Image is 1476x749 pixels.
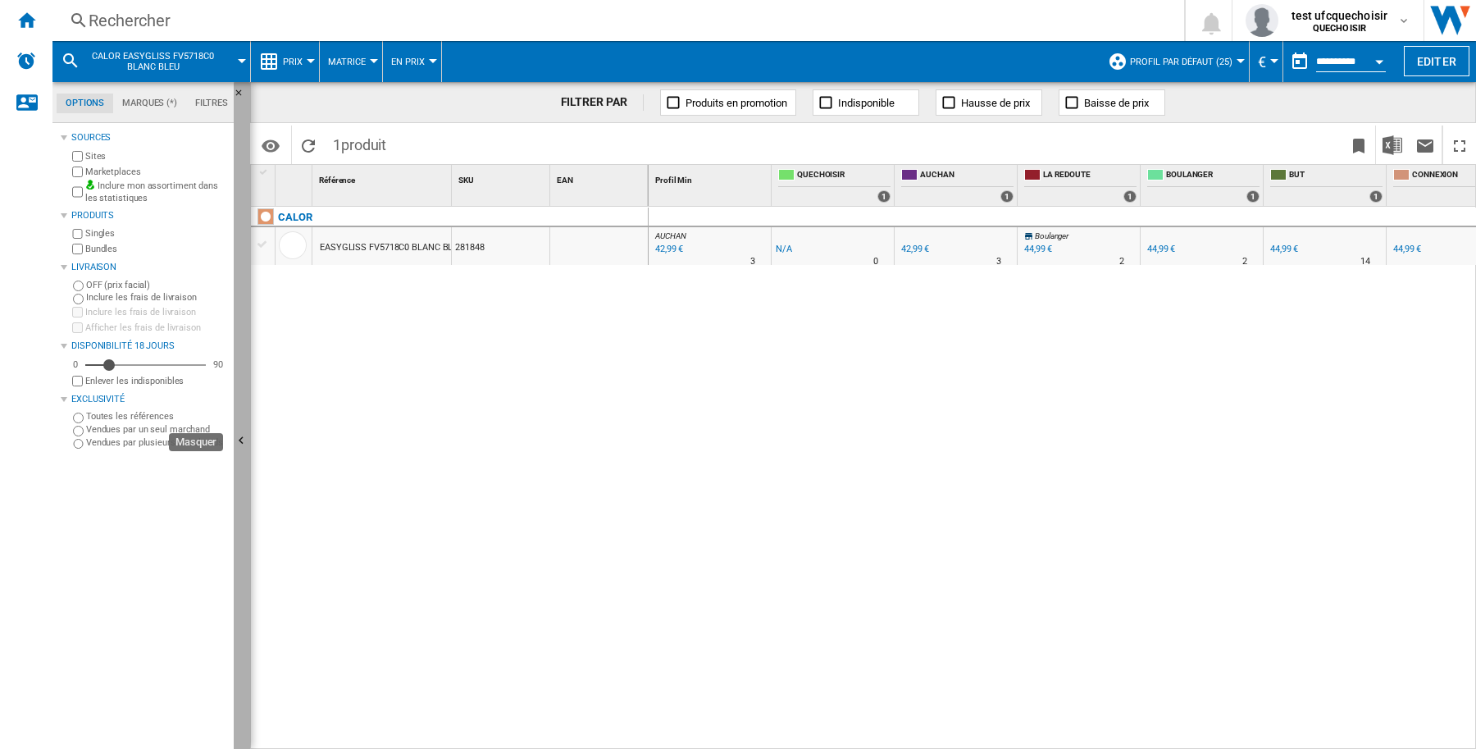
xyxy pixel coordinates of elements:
button: Créer un favoris [1342,126,1375,164]
div: 90 [209,359,227,371]
button: Masquer [234,82,253,112]
input: Afficher les frais de livraison [72,322,83,333]
div: CALOR EASYGLISS FV5718C0 BLANC BLEU [61,41,242,82]
div: 42,99 € [901,244,929,254]
input: Vendues par un seul marchand [73,426,84,436]
button: Baisse de prix [1059,89,1165,116]
button: Télécharger au format Excel [1376,126,1409,164]
label: Inclure les frais de livraison [85,306,227,318]
input: Inclure les frais de livraison [72,307,83,317]
label: Sites [85,150,227,162]
label: Afficher les frais de livraison [85,322,227,334]
input: Inclure mon assortiment dans les statistiques [72,182,83,203]
div: 44,99 € [1268,241,1298,258]
label: Inclure les frais de livraison [86,291,227,304]
span: Profil Min [655,176,692,185]
img: profile.jpg [1246,4,1278,37]
div: 281848 [452,227,549,265]
div: BOULANGER 1 offers sold by BOULANGER [1144,165,1263,206]
span: test ufcquechoisir [1291,7,1388,24]
button: Prix [283,41,311,82]
label: Vendues par un seul marchand [86,423,227,436]
div: N/A [776,241,792,258]
input: Marketplaces [72,167,83,177]
input: Sites [72,151,83,162]
span: LA REDOUTE [1043,169,1137,183]
md-slider: Disponibilité [85,357,206,373]
input: Inclure les frais de livraison [73,294,84,304]
div: 44,99 € [1147,244,1175,254]
div: Prix [259,41,311,82]
div: Délai de livraison : 2 jours [1242,253,1247,270]
md-tab-item: Options [57,94,113,113]
input: Afficher les frais de livraison [72,376,83,386]
label: Marketplaces [85,166,227,178]
button: Editer [1404,46,1469,76]
div: LA REDOUTE 1 offers sold by LA REDOUTE [1021,165,1140,206]
span: Baisse de prix [1084,97,1149,109]
div: En Prix [391,41,433,82]
div: Référence Sort None [316,165,451,190]
div: 44,99 € [1270,244,1298,254]
div: Sort None [279,165,312,190]
button: Matrice [328,41,374,82]
span: Référence [319,176,355,185]
span: AUCHAN [920,169,1014,183]
div: Délai de livraison : 14 jours [1360,253,1370,270]
input: Bundles [72,244,83,254]
div: Sort None [652,165,771,190]
button: CALOR EASYGLISS FV5718C0 BLANC BLEU [87,41,235,82]
div: Produits [71,209,227,222]
span: € [1258,53,1266,71]
div: Délai de livraison : 0 jour [873,253,878,270]
button: Profil par défaut (25) [1130,41,1241,82]
span: Prix [283,57,303,67]
div: Mise à jour : mardi 16 septembre 2025 06:46 [653,241,683,258]
span: AUCHAN [655,231,686,240]
div: QUECHOISIR 1 offers sold by QUECHOISIR [775,165,894,206]
div: SKU Sort None [455,165,549,190]
div: Délai de livraison : 3 jours [996,253,1001,270]
div: Sort None [455,165,549,190]
input: Toutes les références [73,413,84,423]
span: Boulanger [1035,231,1068,240]
md-tab-item: Filtres [186,94,237,113]
div: Disponibilité 18 Jours [71,340,227,353]
input: Vendues par plusieurs marchands [73,439,84,450]
span: Matrice [328,57,366,67]
span: CALOR EASYGLISS FV5718C0 BLANC BLEU [87,51,219,72]
button: Plein écran [1443,126,1476,164]
div: 42,99 € [899,241,929,258]
button: Produits en promotion [660,89,796,116]
button: md-calendar [1283,45,1316,78]
div: EASYGLISS FV5718C0 BLANC BLEU [320,229,463,267]
div: 1 offers sold by BOULANGER [1246,190,1260,203]
div: 0 [69,359,82,371]
label: Bundles [85,243,227,255]
div: Profil Min Sort None [652,165,771,190]
div: FILTRER PAR [561,94,645,111]
button: Recharger [292,126,325,164]
span: Hausse de prix [961,97,1030,109]
div: Sources [71,131,227,144]
input: OFF (prix facial) [73,281,84,291]
label: Singles [85,227,227,240]
div: 1 offers sold by AUCHAN [1000,190,1014,203]
button: Options [254,130,287,160]
span: 1 [325,126,394,160]
div: 1 offers sold by BUT [1369,190,1383,203]
div: Profil par défaut (25) [1108,41,1241,82]
div: 1 offers sold by QUECHOISIR [877,190,891,203]
div: Délai de livraison : 2 jours [1119,253,1124,270]
span: BUT [1289,169,1383,183]
img: excel-24x24.png [1383,135,1402,155]
div: Délai de livraison : 3 jours [750,253,755,270]
label: Toutes les références [86,410,227,422]
label: Vendues par plusieurs marchands [86,436,227,449]
label: OFF (prix facial) [86,279,227,291]
span: produit [341,136,386,153]
div: 44,99 € [1022,241,1052,258]
div: Livraison [71,261,227,274]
